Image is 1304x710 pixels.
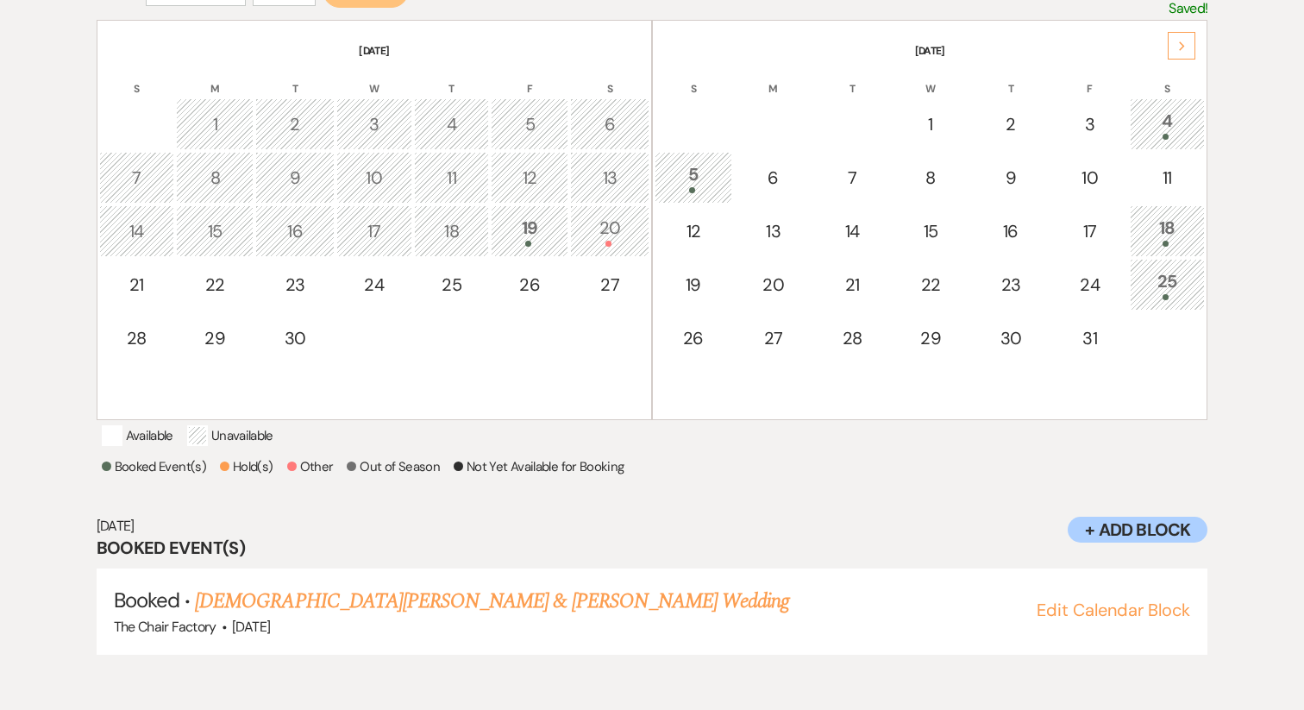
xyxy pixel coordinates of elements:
[265,272,325,298] div: 23
[1062,272,1119,298] div: 24
[102,456,206,477] p: Booked Event(s)
[99,60,175,97] th: S
[265,111,325,137] div: 2
[346,272,403,298] div: 24
[814,60,890,97] th: T
[114,587,179,613] span: Booked
[824,325,881,351] div: 28
[1062,165,1119,191] div: 10
[901,218,960,244] div: 15
[491,60,568,97] th: F
[185,325,244,351] div: 29
[176,60,254,97] th: M
[655,60,732,97] th: S
[901,165,960,191] div: 8
[1052,60,1128,97] th: F
[664,161,723,193] div: 5
[824,165,881,191] div: 7
[232,618,270,636] span: [DATE]
[347,456,440,477] p: Out of Season
[99,22,649,59] th: [DATE]
[1139,268,1196,300] div: 25
[1139,108,1196,140] div: 4
[580,111,640,137] div: 6
[265,325,325,351] div: 30
[971,60,1050,97] th: T
[1062,325,1119,351] div: 31
[824,218,881,244] div: 14
[454,456,624,477] p: Not Yet Available for Booking
[743,272,804,298] div: 20
[1139,165,1196,191] div: 11
[901,325,960,351] div: 29
[97,517,1208,536] h6: [DATE]
[743,325,804,351] div: 27
[287,456,334,477] p: Other
[981,111,1041,137] div: 2
[664,218,723,244] div: 12
[1139,215,1196,247] div: 18
[220,456,273,477] p: Hold(s)
[346,165,403,191] div: 10
[981,218,1041,244] div: 16
[187,425,273,446] p: Unavailable
[981,165,1041,191] div: 9
[655,22,1205,59] th: [DATE]
[734,60,813,97] th: M
[336,60,412,97] th: W
[500,111,559,137] div: 5
[97,536,1208,560] h3: Booked Event(s)
[102,425,173,446] p: Available
[1062,218,1119,244] div: 17
[423,165,480,191] div: 11
[1062,111,1119,137] div: 3
[892,60,969,97] th: W
[414,60,490,97] th: T
[1130,60,1206,97] th: S
[664,272,723,298] div: 19
[580,272,640,298] div: 27
[346,111,403,137] div: 3
[109,272,166,298] div: 21
[114,618,216,636] span: The Chair Factory
[109,218,166,244] div: 14
[580,165,640,191] div: 13
[570,60,649,97] th: S
[109,165,166,191] div: 7
[1037,601,1190,619] button: Edit Calendar Block
[185,111,244,137] div: 1
[265,218,325,244] div: 16
[185,165,244,191] div: 8
[500,165,559,191] div: 12
[824,272,881,298] div: 21
[255,60,335,97] th: T
[743,165,804,191] div: 6
[423,272,480,298] div: 25
[981,272,1041,298] div: 23
[901,111,960,137] div: 1
[195,586,789,617] a: [DEMOGRAPHIC_DATA][PERSON_NAME] & [PERSON_NAME] Wedding
[265,165,325,191] div: 9
[1068,517,1207,543] button: + Add Block
[423,111,480,137] div: 4
[500,215,559,247] div: 19
[743,218,804,244] div: 13
[185,272,244,298] div: 22
[981,325,1041,351] div: 30
[423,218,480,244] div: 18
[500,272,559,298] div: 26
[901,272,960,298] div: 22
[185,218,244,244] div: 15
[664,325,723,351] div: 26
[580,215,640,247] div: 20
[109,325,166,351] div: 28
[346,218,403,244] div: 17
